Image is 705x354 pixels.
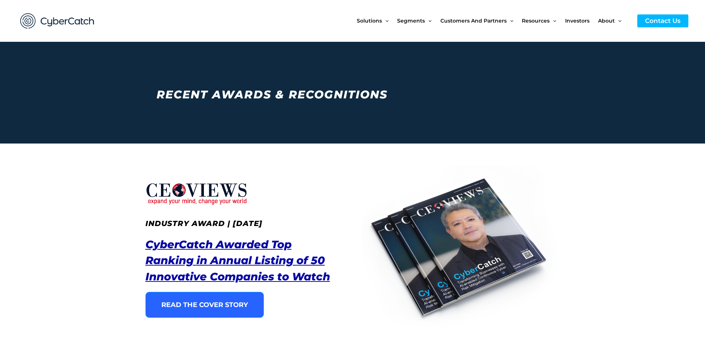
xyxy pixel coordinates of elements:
span: Menu Toggle [550,5,556,36]
a: READ THE COVER STORY [145,292,264,318]
span: About [598,5,615,36]
a: Contact Us [637,14,688,27]
span: Menu Toggle [382,5,389,36]
img: Retina-Logo-544-x-180px [145,177,247,210]
img: CyberCatch [13,6,102,36]
span: Investors [565,5,590,36]
span: Customers and Partners [440,5,507,36]
span: READ THE COVER STORY [161,301,248,308]
span: Resources [522,5,550,36]
span: Menu Toggle [615,5,621,36]
span: Menu Toggle [507,5,513,36]
span: Menu Toggle [425,5,432,36]
span: Solutions [357,5,382,36]
nav: Site Navigation: New Main Menu [357,5,630,36]
span: Segments [397,5,425,36]
a: Investors [565,5,598,36]
h2: INDUSTRY AWARD | [DATE] [145,218,342,229]
h2: CyberCatch Awarded Top Ranking in Annual Listing of 50 Innovative Companies to Watch [145,236,342,285]
h2: RECENT AWARDS & RECOGNITIONS [157,86,554,103]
